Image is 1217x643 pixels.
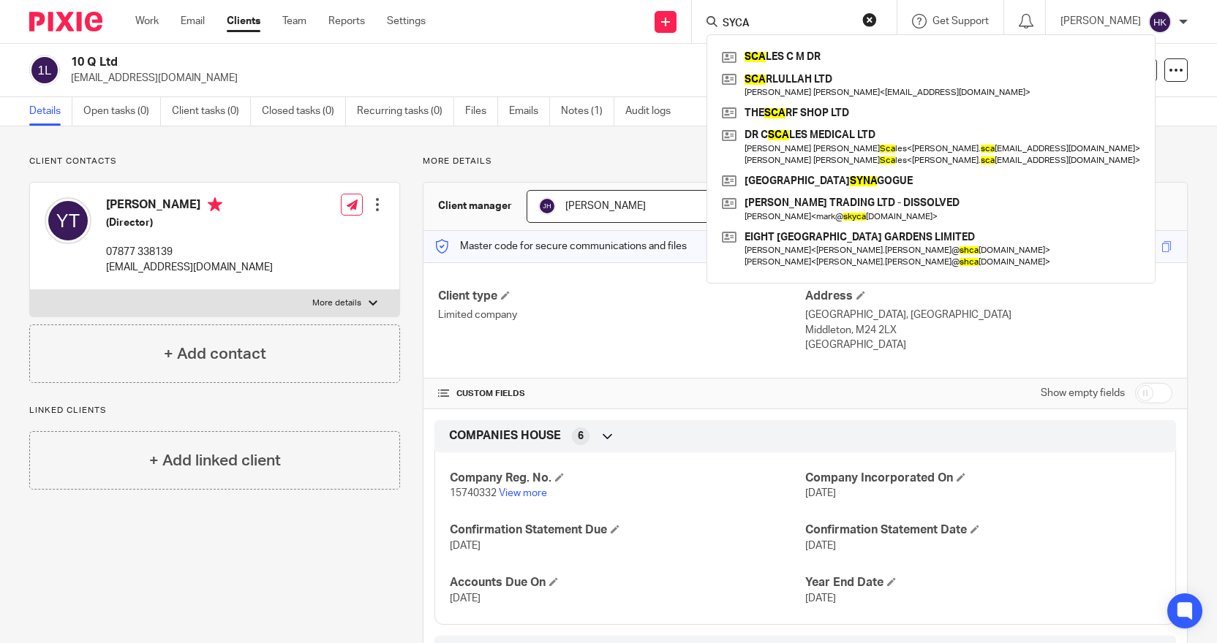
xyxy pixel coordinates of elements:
[1041,386,1125,400] label: Show empty fields
[106,260,273,275] p: [EMAIL_ADDRESS][DOMAIN_NAME]
[450,488,497,498] span: 15740332
[625,97,682,126] a: Audit logs
[538,197,556,215] img: svg%3E
[449,428,561,444] span: COMPANIES HOUSE
[282,14,306,28] a: Team
[499,488,547,498] a: View more
[227,14,260,28] a: Clients
[805,488,836,498] span: [DATE]
[135,14,159,28] a: Work
[328,14,365,28] a: Reports
[29,156,400,167] p: Client contacts
[805,471,1161,486] h4: Company Incorporated On
[805,522,1161,538] h4: Confirmation Statement Date
[29,405,400,416] p: Linked clients
[262,97,346,126] a: Closed tasks (0)
[172,97,251,126] a: Client tasks (0)
[450,593,481,604] span: [DATE]
[805,541,836,551] span: [DATE]
[423,156,1188,167] p: More details
[208,197,222,212] i: Primary
[106,216,273,230] h5: (Director)
[805,575,1161,590] h4: Year End Date
[805,323,1172,338] p: Middleton, M24 2LX
[438,199,512,213] h3: Client manager
[805,593,836,604] span: [DATE]
[805,338,1172,352] p: [GEOGRAPHIC_DATA]
[45,197,91,244] img: svg%3E
[465,97,498,126] a: Files
[181,14,205,28] a: Email
[1060,14,1141,28] p: [PERSON_NAME]
[450,575,805,590] h4: Accounts Due On
[312,297,361,309] p: More details
[805,308,1172,322] p: [GEOGRAPHIC_DATA], [GEOGRAPHIC_DATA]
[721,18,853,31] input: Search
[438,308,805,322] p: Limited company
[106,197,273,216] h4: [PERSON_NAME]
[438,388,805,400] h4: CUSTOM FIELDS
[450,541,481,551] span: [DATE]
[71,55,805,70] h2: 10 Q Ltd
[565,201,646,211] span: [PERSON_NAME]
[387,14,426,28] a: Settings
[1148,10,1172,34] img: svg%3E
[29,97,72,126] a: Details
[932,16,989,26] span: Get Support
[450,522,805,538] h4: Confirmation Statement Due
[805,289,1172,304] h4: Address
[578,429,584,444] span: 6
[561,97,614,126] a: Notes (1)
[450,471,805,486] h4: Company Reg. No.
[862,12,877,27] button: Clear
[149,449,281,472] h4: + Add linked client
[434,239,687,254] p: Master code for secure communications and files
[438,289,805,304] h4: Client type
[29,55,60,85] img: svg%3E
[509,97,550,126] a: Emails
[29,12,102,31] img: Pixie
[83,97,161,126] a: Open tasks (0)
[164,343,266,365] h4: + Add contact
[106,245,273,259] p: 07877 338139
[71,71,989,85] p: [EMAIL_ADDRESS][DOMAIN_NAME]
[357,97,454,126] a: Recurring tasks (0)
